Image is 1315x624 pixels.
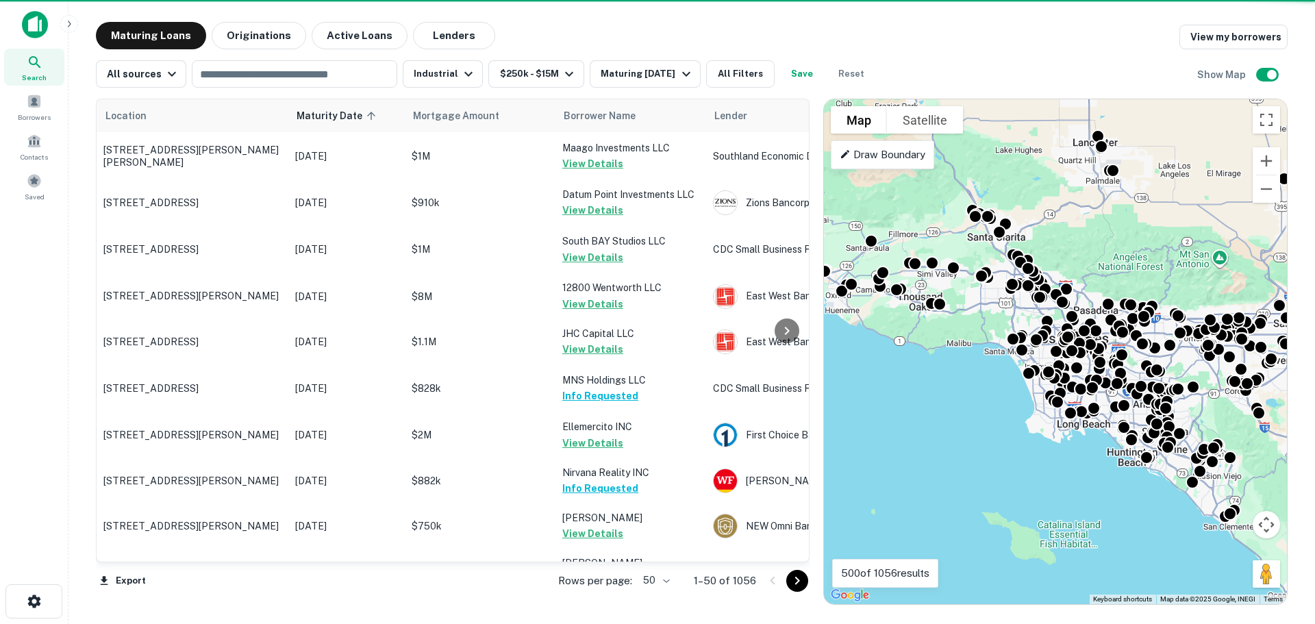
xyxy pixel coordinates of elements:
button: View Details [562,155,623,172]
th: Location [97,99,288,132]
button: Show satellite imagery [887,106,963,134]
p: [STREET_ADDRESS][PERSON_NAME] [103,429,281,441]
button: View Details [562,341,623,358]
div: [PERSON_NAME] Fargo [713,469,918,493]
p: South BAY Studios LLC [562,234,699,249]
p: [STREET_ADDRESS] [103,382,281,395]
button: View Details [562,249,623,266]
span: Saved [25,191,45,202]
img: picture [714,330,737,353]
button: Maturing Loans [96,22,206,49]
p: [DATE] [295,519,398,534]
p: CDC Small Business Finance Corp [713,381,918,396]
a: Search [4,49,64,86]
span: Contacts [21,151,48,162]
button: Info Requested [562,480,638,497]
p: [DATE] [295,242,398,257]
p: [DATE] [295,289,398,304]
iframe: Chat Widget [1247,514,1315,580]
div: All sources [107,66,180,82]
p: [STREET_ADDRESS] [103,197,281,209]
img: Google [827,586,873,604]
p: Southland Economic Development Corporati [713,149,918,164]
p: MNS Holdings LLC [562,373,699,388]
p: $1M [412,149,549,164]
p: $1M [412,242,549,257]
span: Location [105,108,147,124]
button: Active Loans [312,22,408,49]
p: Ellemercito INC [562,419,699,434]
p: Rows per page: [558,573,632,589]
p: [STREET_ADDRESS][PERSON_NAME] [103,290,281,302]
p: $882k [412,473,549,488]
p: Datum Point Investments LLC [562,187,699,202]
img: picture [714,469,737,492]
div: NEW Omni Bank [713,514,918,538]
button: Toggle fullscreen view [1253,106,1280,134]
div: First Choice Bank [713,423,918,447]
div: Zions Bancorporation [713,190,918,215]
p: CDC Small Business Finance Corp [713,242,918,257]
p: $750k [412,519,549,534]
p: $910k [412,195,549,210]
button: Info Requested [562,388,638,404]
span: Mortgage Amount [413,108,517,124]
div: East West Bank [713,284,918,309]
p: Maago Investments LLC [562,140,699,155]
button: Reset [829,60,873,88]
button: Originations [212,22,306,49]
p: [STREET_ADDRESS][PERSON_NAME] [103,475,281,487]
p: [DATE] [295,195,398,210]
button: Maturing [DATE] [590,60,700,88]
img: picture [714,191,737,214]
p: $828k [412,381,549,396]
p: [STREET_ADDRESS] [103,243,281,255]
button: Industrial [403,60,483,88]
img: capitalize-icon.png [22,11,48,38]
div: Borrowers [4,88,64,125]
button: Lenders [413,22,495,49]
button: Zoom out [1253,175,1280,203]
img: picture [714,285,737,308]
p: $8M [412,289,549,304]
p: [DATE] [295,381,398,396]
a: Saved [4,168,64,205]
p: [STREET_ADDRESS][PERSON_NAME][PERSON_NAME] [103,144,281,169]
div: 0 0 [824,99,1287,604]
th: Lender [706,99,925,132]
p: 1–50 of 1056 [694,573,756,589]
img: picture [714,423,737,447]
button: Go to next page [786,570,808,592]
button: View Details [562,202,623,219]
p: 500 of 1056 results [841,565,929,582]
p: [DATE] [295,334,398,349]
th: Borrower Name [555,99,706,132]
p: $2M [412,427,549,442]
button: View Details [562,435,623,451]
button: Keyboard shortcuts [1093,595,1152,604]
div: East West Bank [713,329,918,354]
th: Maturity Date [288,99,405,132]
button: View Details [562,525,623,542]
span: Maturity Date [297,108,380,124]
div: Contacts [4,128,64,165]
button: Save your search to get updates of matches that match your search criteria. [780,60,824,88]
span: Lender [714,108,747,124]
button: Zoom in [1253,147,1280,175]
p: [STREET_ADDRESS][PERSON_NAME] [103,520,281,532]
p: JHC Capital LLC [562,326,699,341]
a: Open this area in Google Maps (opens a new window) [827,586,873,604]
button: Show street map [831,106,887,134]
div: Maturing [DATE] [601,66,694,82]
button: View Details [562,296,623,312]
h6: Show Map [1197,67,1248,82]
div: 50 [638,571,672,590]
th: Mortgage Amount [405,99,555,132]
p: Draw Boundary [840,147,925,163]
span: Borrower Name [564,108,636,124]
img: picture [714,514,737,538]
p: 12800 Wentworth LLC [562,280,699,295]
p: [PERSON_NAME] [562,510,699,525]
